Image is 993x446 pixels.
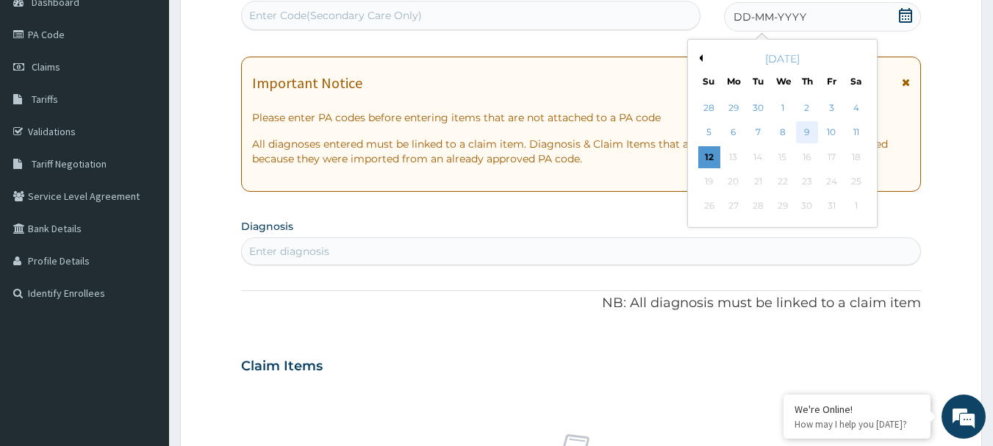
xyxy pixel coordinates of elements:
div: Not available Monday, October 13th, 2025 [723,146,745,168]
div: Choose Tuesday, October 7th, 2025 [748,122,770,144]
div: Sa [850,75,863,87]
span: Tariff Negotiation [32,157,107,170]
textarea: Type your message and hit 'Enter' [7,293,280,345]
div: Not available Tuesday, October 14th, 2025 [748,146,770,168]
p: How may I help you today? [795,418,919,431]
div: Choose Monday, October 6th, 2025 [723,122,745,144]
div: Not available Saturday, October 25th, 2025 [845,170,867,193]
div: Not available Saturday, November 1st, 2025 [845,195,867,217]
h3: Claim Items [241,359,323,375]
button: Previous Month [695,54,703,62]
div: Choose Thursday, October 9th, 2025 [796,122,818,144]
div: Not available Sunday, October 19th, 2025 [698,170,720,193]
div: Mo [727,75,739,87]
div: Not available Wednesday, October 29th, 2025 [772,195,794,217]
p: All diagnoses entered must be linked to a claim item. Diagnosis & Claim Items that are visible bu... [252,137,911,166]
h1: Important Notice [252,75,362,91]
div: Not available Thursday, October 16th, 2025 [796,146,818,168]
div: [DATE] [694,51,871,66]
label: Diagnosis [241,219,293,234]
div: Not available Tuesday, October 21st, 2025 [748,170,770,193]
div: Not available Monday, October 27th, 2025 [723,195,745,217]
p: NB: All diagnosis must be linked to a claim item [241,294,922,313]
div: Choose Sunday, September 28th, 2025 [698,97,720,119]
div: We [776,75,789,87]
div: Choose Monday, September 29th, 2025 [723,97,745,119]
div: Minimize live chat window [241,7,276,43]
span: Claims [32,60,60,73]
div: Su [703,75,715,87]
span: We're online! [85,131,203,279]
div: Not available Friday, October 31st, 2025 [820,195,842,217]
div: Choose Sunday, October 12th, 2025 [698,146,720,168]
img: d_794563401_company_1708531726252_794563401 [27,73,60,110]
div: Choose Tuesday, September 30th, 2025 [748,97,770,119]
div: Choose Saturday, October 4th, 2025 [845,97,867,119]
div: Choose Wednesday, October 1st, 2025 [772,97,794,119]
div: Choose Friday, October 3rd, 2025 [820,97,842,119]
div: We're Online! [795,403,919,416]
div: Not available Sunday, October 26th, 2025 [698,195,720,217]
div: Choose Friday, October 10th, 2025 [820,122,842,144]
div: Th [801,75,814,87]
div: Not available Wednesday, October 15th, 2025 [772,146,794,168]
div: Choose Thursday, October 2nd, 2025 [796,97,818,119]
p: Please enter PA codes before entering items that are not attached to a PA code [252,110,911,125]
div: Not available Saturday, October 18th, 2025 [845,146,867,168]
div: Fr [825,75,838,87]
div: Choose Sunday, October 5th, 2025 [698,122,720,144]
div: Not available Friday, October 17th, 2025 [820,146,842,168]
span: Tariffs [32,93,58,106]
span: DD-MM-YYYY [734,10,806,24]
div: Enter diagnosis [249,244,329,259]
div: month 2025-10 [697,96,868,219]
div: Not available Thursday, October 23rd, 2025 [796,170,818,193]
div: Chat with us now [76,82,247,101]
div: Not available Tuesday, October 28th, 2025 [748,195,770,217]
div: Choose Wednesday, October 8th, 2025 [772,122,794,144]
div: Choose Saturday, October 11th, 2025 [845,122,867,144]
div: Not available Monday, October 20th, 2025 [723,170,745,193]
div: Not available Thursday, October 30th, 2025 [796,195,818,217]
div: Not available Wednesday, October 22nd, 2025 [772,170,794,193]
div: Enter Code(Secondary Care Only) [249,8,422,23]
div: Not available Friday, October 24th, 2025 [820,170,842,193]
div: Tu [752,75,764,87]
